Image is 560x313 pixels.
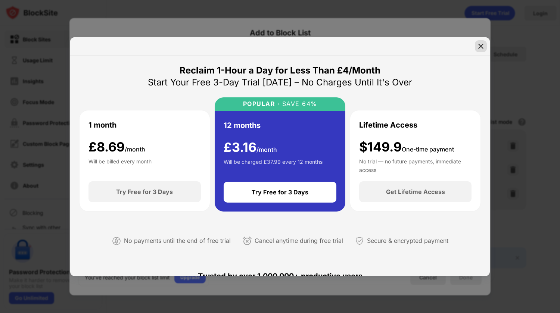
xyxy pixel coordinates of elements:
[386,188,445,195] div: Get Lifetime Access
[224,140,277,155] div: £ 3.16
[125,145,145,153] span: /month
[367,235,448,246] div: Secure & encrypted payment
[79,258,481,294] div: Trusted by over 1,000,000+ productive users
[243,237,252,245] img: cancel-anytime
[88,119,116,131] div: 1 month
[112,237,121,245] img: not-paying
[355,237,364,245] img: secured-payment
[256,146,277,153] span: /month
[224,158,323,173] div: Will be charged £37.99 every 12 months
[243,100,280,107] div: POPULAR ·
[402,145,454,153] span: One-time payment
[116,188,173,195] div: Try Free for 3 Days
[359,140,454,155] div: $149.9
[255,235,343,246] div: Cancel anytime during free trial
[280,100,317,107] div: SAVE 64%
[180,65,380,76] div: Reclaim 1-Hour a Day for Less Than £4/Month
[124,235,231,246] div: No payments until the end of free trial
[359,119,417,131] div: Lifetime Access
[88,157,152,172] div: Will be billed every month
[88,140,145,155] div: £ 8.69
[148,76,412,88] div: Start Your Free 3-Day Trial [DATE] – No Charges Until It's Over
[252,188,308,196] div: Try Free for 3 Days
[224,120,261,131] div: 12 months
[359,157,472,172] div: No trial — no future payments, immediate access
